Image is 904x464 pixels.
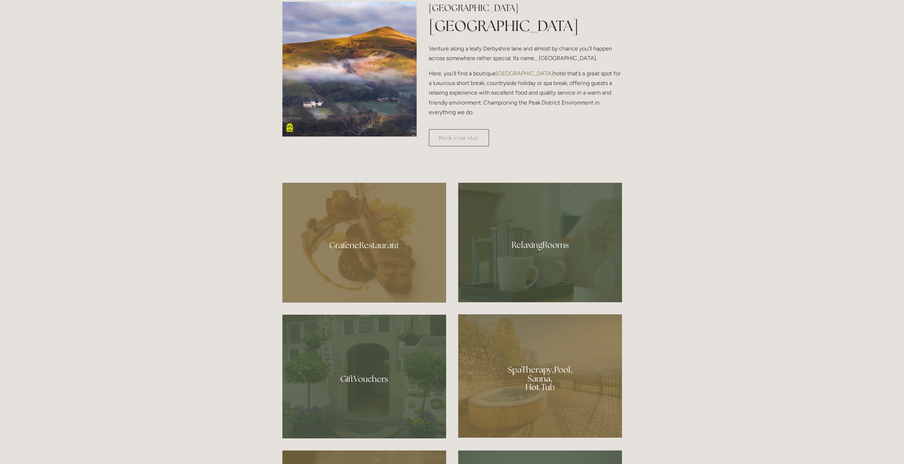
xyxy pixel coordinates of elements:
[458,314,622,438] a: Hot tub view, Losehill Hotel
[429,44,622,63] p: Venture along a leafy Derbyshire lane and almost by chance you'll happen across somewhere rather ...
[429,69,622,117] p: Here, you’ll find a boutique hotel that’s a great spot for a luxurious short break, countryside h...
[429,15,622,36] h1: [GEOGRAPHIC_DATA]
[282,183,446,303] a: Cutlet and shoulder of Cabrito goat, smoked aubergine, beetroot terrine, savoy cabbage, melting b...
[429,2,622,14] h2: [GEOGRAPHIC_DATA]
[282,315,446,438] a: External view of Losehill Hotel
[458,183,622,302] a: photo of a tea tray and its cups, Losehill House
[429,129,489,146] a: Book your stay
[496,70,553,77] a: [GEOGRAPHIC_DATA]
